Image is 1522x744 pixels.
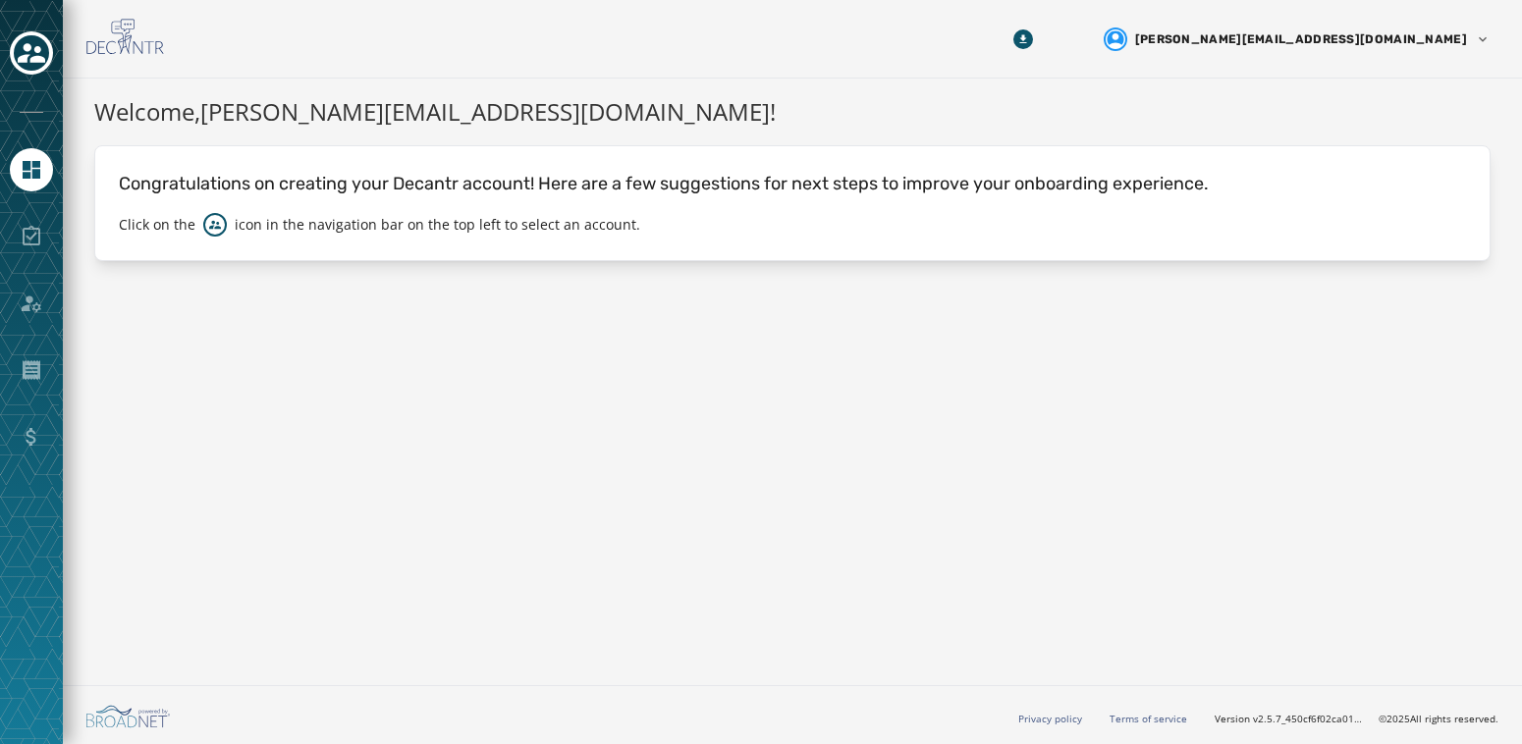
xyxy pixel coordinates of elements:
[1215,712,1363,726] span: Version
[10,148,53,191] a: Navigate to Home
[1135,31,1467,47] span: [PERSON_NAME][EMAIL_ADDRESS][DOMAIN_NAME]
[10,31,53,75] button: Toggle account select drawer
[119,170,1466,197] p: Congratulations on creating your Decantr account! Here are a few suggestions for next steps to im...
[119,215,195,235] p: Click on the
[1006,22,1041,57] button: Download Menu
[1379,712,1498,725] span: © 2025 All rights reserved.
[1110,712,1187,725] a: Terms of service
[235,215,640,235] p: icon in the navigation bar on the top left to select an account.
[1096,20,1498,59] button: User settings
[94,94,1491,130] h1: Welcome, [PERSON_NAME][EMAIL_ADDRESS][DOMAIN_NAME] !
[1253,712,1363,726] span: v2.5.7_450cf6f02ca01d91e0dd0016ee612a244a52abf3
[1018,712,1082,725] a: Privacy policy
